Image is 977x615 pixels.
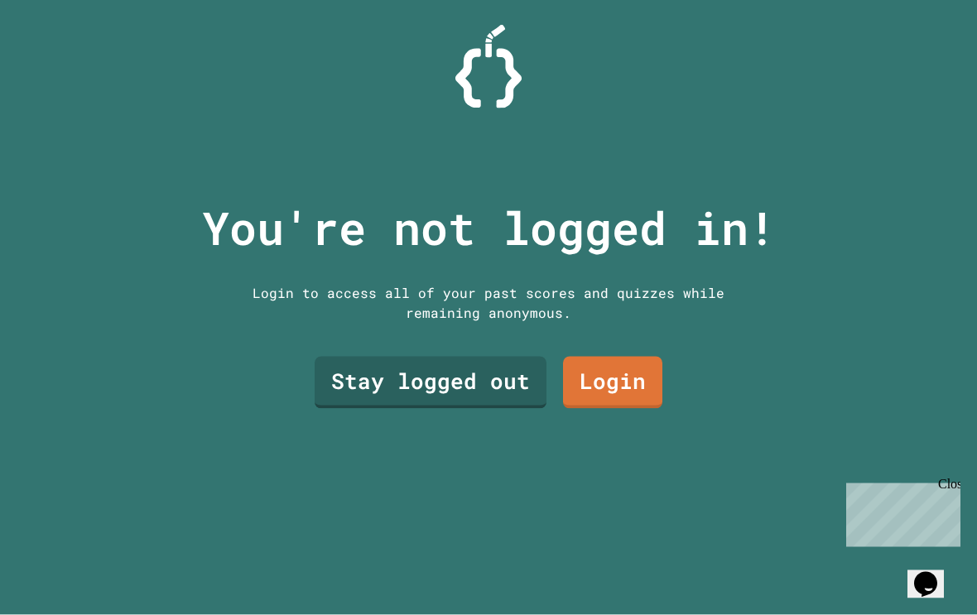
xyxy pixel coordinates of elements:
div: Chat with us now!Close [7,7,114,105]
a: Stay logged out [315,357,546,409]
a: Login [563,357,662,409]
iframe: chat widget [840,477,960,547]
div: Login to access all of your past scores and quizzes while remaining anonymous. [240,283,737,323]
iframe: chat widget [907,549,960,598]
img: Logo.svg [455,25,522,108]
p: You're not logged in! [202,194,776,262]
